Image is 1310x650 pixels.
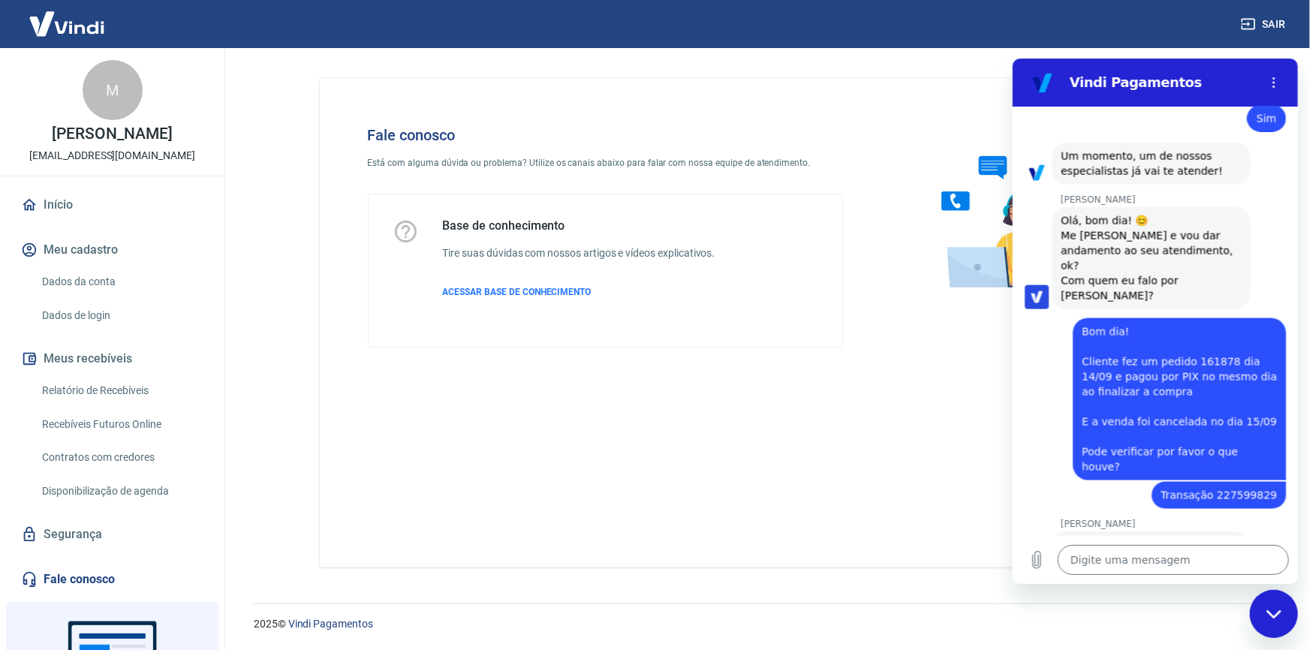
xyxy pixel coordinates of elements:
[18,563,206,596] a: Fale conosco
[368,156,844,170] p: Está com alguma dúvida ou problema? Utilize os canais abaixo para falar com nossa equipe de atend...
[18,518,206,551] a: Segurança
[1013,59,1298,584] iframe: Janela de mensagens
[443,218,715,233] h5: Base de conhecimento
[288,618,373,630] a: Vindi Pagamentos
[36,375,206,406] a: Relatório de Recebíveis
[83,60,143,120] div: M
[1238,11,1292,38] button: Sair
[52,126,172,142] p: [PERSON_NAME]
[36,266,206,297] a: Dados da conta
[18,233,206,266] button: Meu cadastro
[443,245,715,261] h6: Tire suas dúvidas com nossos artigos e vídeos explicativos.
[368,126,844,144] h4: Fale conosco
[18,342,206,375] button: Meus recebíveis
[911,102,1140,302] img: Fale conosco
[443,287,592,297] span: ACESSAR BASE DE CONHECIMENTO
[1250,590,1298,638] iframe: Botão para iniciar a janela de mensagens, 2 mensagens não lidas
[36,409,206,440] a: Recebíveis Futuros Online
[36,442,206,473] a: Contratos com credores
[443,285,715,299] a: ACESSAR BASE DE CONHECIMENTO
[254,616,1274,632] p: 2025 ©
[36,300,206,331] a: Dados de login
[18,188,206,221] a: Início
[18,1,116,47] img: Vindi
[29,148,195,164] p: [EMAIL_ADDRESS][DOMAIN_NAME]
[36,476,206,507] a: Disponibilização de agenda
